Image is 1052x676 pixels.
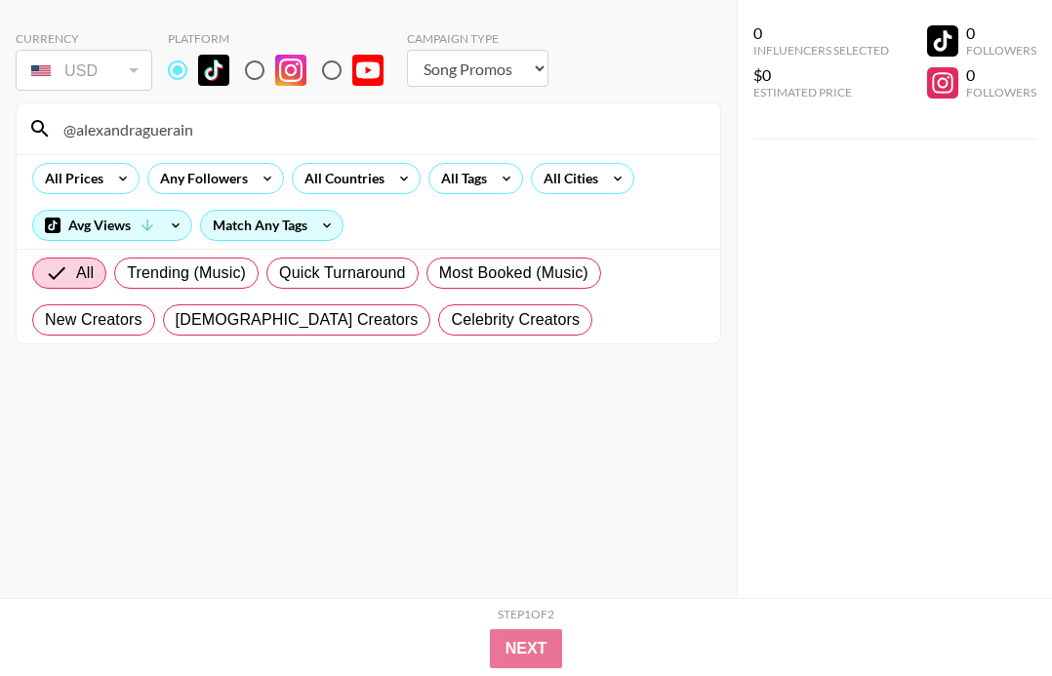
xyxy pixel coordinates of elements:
[966,23,1036,43] div: 0
[966,43,1036,58] div: Followers
[753,65,889,85] div: $0
[176,308,419,332] span: [DEMOGRAPHIC_DATA] Creators
[52,113,708,144] input: Search by User Name
[954,578,1029,653] iframe: Drift Widget Chat Controller
[148,164,252,193] div: Any Followers
[439,261,588,285] span: Most Booked (Music)
[76,261,94,285] span: All
[275,55,306,86] img: Instagram
[16,46,152,95] div: Currency is locked to USD
[429,164,491,193] div: All Tags
[127,261,246,285] span: Trending (Music)
[966,65,1036,85] div: 0
[532,164,602,193] div: All Cities
[753,85,889,99] div: Estimated Price
[45,308,142,332] span: New Creators
[201,211,343,240] div: Match Any Tags
[498,607,554,621] div: Step 1 of 2
[753,43,889,58] div: Influencers Selected
[168,31,399,46] div: Platform
[33,164,107,193] div: All Prices
[966,85,1036,99] div: Followers
[16,31,152,46] div: Currency
[490,629,563,668] button: Next
[279,261,406,285] span: Quick Turnaround
[352,55,384,86] img: YouTube
[293,164,388,193] div: All Countries
[20,54,148,88] div: USD
[33,211,191,240] div: Avg Views
[451,308,580,332] span: Celebrity Creators
[407,31,548,46] div: Campaign Type
[198,55,229,86] img: TikTok
[753,23,889,43] div: 0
